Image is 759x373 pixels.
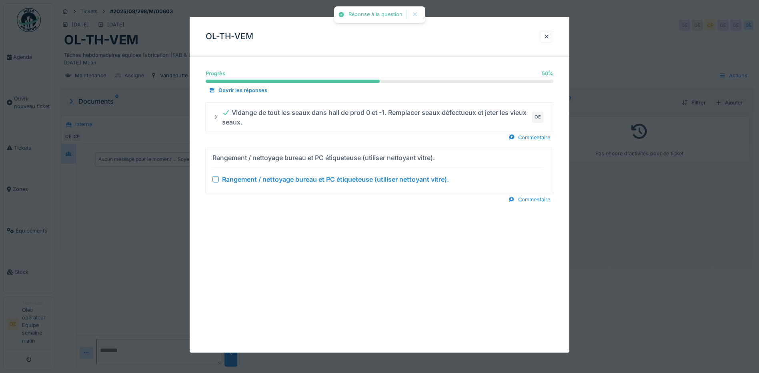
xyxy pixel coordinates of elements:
summary: Rangement / nettoyage bureau et PC étiqueteuse (utiliser nettoyant vitre). Rangement / nettoyage ... [209,151,550,191]
summary: Vidange de tout les seaux dans hall de prod 0 et -1. Remplacer seaux défectueux et jeter les vieu... [209,106,550,128]
div: 50 % [542,70,553,77]
div: OE [532,112,543,123]
h3: OL-TH-VEM [206,32,253,42]
progress: 50 % [206,80,553,83]
div: Commentaire [505,194,553,205]
div: Progrès [206,70,225,77]
div: Réponse à la question [348,11,403,18]
div: Rangement / nettoyage bureau et PC étiqueteuse (utiliser nettoyant vitre). [212,153,435,162]
div: Rangement / nettoyage bureau et PC étiqueteuse (utiliser nettoyant vitre). [222,174,449,184]
div: Ouvrir les réponses [206,85,270,96]
div: Commentaire [505,132,553,143]
div: Vidange de tout les seaux dans hall de prod 0 et -1. Remplacer seaux défectueux et jeter les vieu... [222,108,529,127]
